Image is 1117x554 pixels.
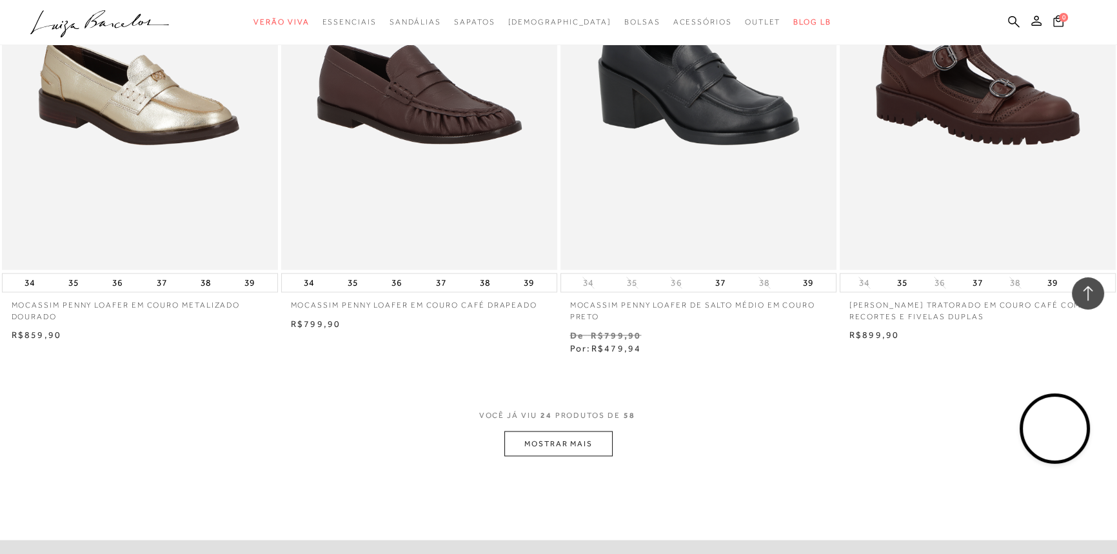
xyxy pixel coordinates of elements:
[931,277,949,289] button: 36
[755,277,773,289] button: 38
[520,273,538,292] button: 39
[1059,13,1068,22] span: 0
[591,342,641,353] span: R$479,94
[432,273,450,292] button: 37
[322,10,376,34] a: categoryNavScreenReaderText
[570,342,642,353] span: Por:
[64,273,83,292] button: 35
[560,292,836,322] a: MOCASSIM PENNY LOAFER DE SALTO MÉDIO EM COURO PRETO
[624,410,635,419] span: 58
[793,10,831,34] a: BLOG LB
[388,273,406,292] button: 36
[667,277,685,289] button: 36
[454,10,495,34] a: categoryNavScreenReaderText
[893,273,911,292] button: 35
[1082,277,1100,289] button: 40
[504,431,613,456] button: MOSTRAR MAIS
[291,318,341,328] span: R$799,90
[253,17,309,26] span: Verão Viva
[281,292,557,311] a: MOCASSIM PENNY LOAFER EM COURO CAFÉ DRAPEADO
[849,329,900,339] span: R$899,90
[711,273,729,292] button: 37
[793,17,831,26] span: BLOG LB
[968,273,986,292] button: 37
[322,17,376,26] span: Essenciais
[21,273,39,292] button: 34
[300,273,318,292] button: 34
[673,17,732,26] span: Acessórios
[454,17,495,26] span: Sapatos
[579,277,597,289] button: 34
[197,273,215,292] button: 38
[508,10,611,34] a: noSubCategoriesText
[2,292,278,322] a: MOCASSIM PENNY LOAFER EM COURO METALIZADO DOURADO
[12,329,62,339] span: R$859,90
[1006,277,1024,289] button: 38
[253,10,309,34] a: categoryNavScreenReaderText
[590,330,641,340] small: R$799,90
[745,17,781,26] span: Outlet
[624,10,660,34] a: categoryNavScreenReaderText
[390,17,441,26] span: Sandálias
[241,273,259,292] button: 39
[570,330,584,340] small: De
[799,273,817,292] button: 39
[1043,273,1062,292] button: 39
[745,10,781,34] a: categoryNavScreenReaderText
[855,277,873,289] button: 34
[108,273,126,292] button: 36
[624,17,660,26] span: Bolsas
[623,277,641,289] button: 35
[840,292,1116,322] a: [PERSON_NAME] TRATORADO EM COURO CAFÉ COM RECORTES E FIVELAS DUPLAS
[153,273,171,292] button: 37
[479,410,638,419] span: VOCÊ JÁ VIU PRODUTOS DE
[476,273,494,292] button: 38
[1049,14,1067,32] button: 0
[390,10,441,34] a: categoryNavScreenReaderText
[540,410,552,419] span: 24
[344,273,362,292] button: 35
[673,10,732,34] a: categoryNavScreenReaderText
[508,17,611,26] span: [DEMOGRAPHIC_DATA]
